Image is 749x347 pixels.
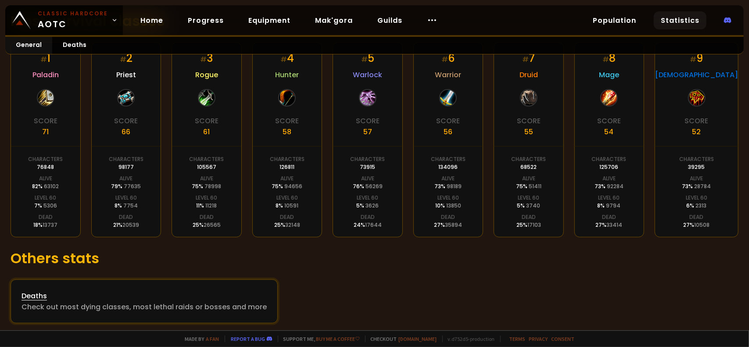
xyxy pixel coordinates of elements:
span: 17103 [527,221,541,229]
span: 32148 [285,221,300,229]
span: 3626 [366,202,379,209]
div: Score [195,115,219,126]
div: Score [597,115,621,126]
div: Score [356,115,380,126]
div: 76 % [353,182,383,190]
div: 7 % [34,202,57,210]
a: a fan [206,336,219,342]
span: 5306 [43,202,57,209]
span: Priest [116,69,136,80]
div: 24 % [354,221,382,229]
span: 35894 [445,221,462,229]
h1: Others stats [11,248,738,269]
span: 11218 [205,202,217,209]
a: Privacy [529,336,548,342]
div: 39295 [688,163,705,171]
div: Alive [522,175,535,182]
div: Score [685,115,709,126]
span: 77635 [124,182,141,190]
div: Characters [431,155,466,163]
div: Dead [39,213,53,221]
span: 51411 [529,182,541,190]
span: 10508 [695,221,710,229]
div: 98177 [118,163,134,171]
div: Dead [119,213,133,221]
div: Score [275,115,299,126]
div: Score [114,115,138,126]
span: 17644 [365,221,382,229]
div: Dead [441,213,455,221]
div: Level 60 [598,194,620,202]
div: Alive [441,175,455,182]
span: 7754 [123,202,138,209]
div: 71 [42,126,49,137]
a: General [5,37,52,54]
div: Alive [200,175,213,182]
span: 56269 [366,182,383,190]
div: 6 % [687,202,707,210]
div: 61 [203,126,210,137]
div: 79 % [111,182,141,190]
div: Score [517,115,541,126]
div: 7 [522,50,535,66]
div: Level 60 [357,194,378,202]
a: Population [586,11,643,29]
div: Alive [361,175,374,182]
div: 3 [200,50,213,66]
div: Dead [361,213,375,221]
div: Characters [350,155,385,163]
small: # [522,54,529,64]
div: Characters [511,155,546,163]
div: Characters [189,155,224,163]
div: 27 % [684,221,710,229]
small: # [200,54,207,64]
div: Alive [690,175,703,182]
span: Druid [520,69,538,80]
span: 92284 [607,182,624,190]
div: Characters [592,155,627,163]
div: 11 % [196,202,217,210]
div: 8 % [276,202,298,210]
span: Warlock [353,69,382,80]
a: Guilds [370,11,409,29]
div: 54 [605,126,614,137]
div: 1 [40,50,50,66]
span: AOTC [38,10,108,31]
div: 73 % [682,182,711,190]
a: Terms [509,336,526,342]
div: 126811 [280,163,294,171]
div: 27 % [596,221,623,229]
div: 73 % [595,182,624,190]
span: v. d752d5 - production [442,336,495,342]
span: Hunter [275,69,299,80]
span: Rogue [195,69,218,80]
div: 8 [602,50,616,66]
a: Classic HardcoreAOTC [5,5,123,35]
div: Level 60 [437,194,459,202]
div: 52 [692,126,701,137]
div: Score [34,115,57,126]
div: Characters [28,155,63,163]
div: 5 [361,50,374,66]
div: 27 % [434,221,462,229]
div: Alive [119,175,133,182]
div: 2 [120,50,133,66]
span: 13737 [43,221,57,229]
div: Level 60 [115,194,137,202]
span: 3740 [526,202,540,209]
a: Mak'gora [308,11,360,29]
div: 10 % [435,202,461,210]
span: 26565 [204,221,221,229]
small: # [361,54,368,64]
a: Equipment [241,11,297,29]
div: Characters [270,155,305,163]
div: Deaths [22,290,267,301]
div: Check out most dying classes, most lethal raids or bosses and more [22,301,267,312]
div: Score [436,115,460,126]
div: 25 % [516,221,541,229]
div: 25 % [274,221,300,229]
small: Classic Hardcore [38,10,108,18]
div: 8 % [598,202,621,210]
a: Progress [181,11,231,29]
div: Characters [679,155,714,163]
